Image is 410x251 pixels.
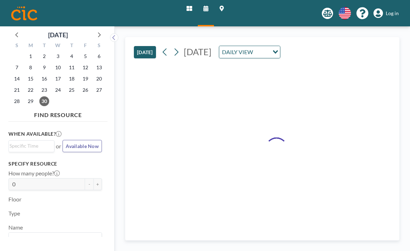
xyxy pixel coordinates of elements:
[80,63,90,72] span: Friday, September 12, 2025
[8,109,108,118] h4: FIND RESOURCE
[67,51,77,61] span: Thursday, September 4, 2025
[67,63,77,72] span: Thursday, September 11, 2025
[65,41,78,51] div: T
[9,142,50,150] input: Search for option
[48,30,68,40] div: [DATE]
[8,196,21,203] label: Floor
[11,6,37,20] img: organization-logo
[39,96,49,106] span: Tuesday, September 30, 2025
[67,85,77,95] span: Thursday, September 25, 2025
[9,141,54,151] div: Search for option
[78,41,92,51] div: F
[26,74,35,84] span: Monday, September 15, 2025
[386,10,399,17] span: Log in
[80,85,90,95] span: Friday, September 26, 2025
[94,85,104,95] span: Saturday, September 27, 2025
[26,63,35,72] span: Monday, September 8, 2025
[373,8,399,18] a: Log in
[63,140,102,152] button: Available Now
[53,74,63,84] span: Wednesday, September 17, 2025
[26,51,35,61] span: Monday, September 1, 2025
[184,46,211,57] span: [DATE]
[53,85,63,95] span: Wednesday, September 24, 2025
[39,51,49,61] span: Tuesday, September 2, 2025
[219,46,280,58] div: Search for option
[221,47,254,57] span: DAILY VIEW
[85,178,93,190] button: -
[8,161,102,167] h3: Specify resource
[8,170,60,177] label: How many people?
[26,96,35,106] span: Monday, September 29, 2025
[12,74,22,84] span: Sunday, September 14, 2025
[255,47,268,57] input: Search for option
[8,210,20,217] label: Type
[53,51,63,61] span: Wednesday, September 3, 2025
[94,74,104,84] span: Saturday, September 20, 2025
[24,41,38,51] div: M
[51,41,65,51] div: W
[92,41,106,51] div: S
[12,96,22,106] span: Sunday, September 28, 2025
[12,85,22,95] span: Sunday, September 21, 2025
[39,85,49,95] span: Tuesday, September 23, 2025
[8,224,23,231] label: Name
[38,41,51,51] div: T
[93,178,102,190] button: +
[10,41,24,51] div: S
[39,74,49,84] span: Tuesday, September 16, 2025
[80,74,90,84] span: Friday, September 19, 2025
[94,63,104,72] span: Saturday, September 13, 2025
[9,233,102,245] div: Search for option
[12,63,22,72] span: Sunday, September 7, 2025
[53,63,63,72] span: Wednesday, September 10, 2025
[39,63,49,72] span: Tuesday, September 9, 2025
[67,74,77,84] span: Thursday, September 18, 2025
[9,234,98,243] input: Search for option
[56,143,61,150] span: or
[94,51,104,61] span: Saturday, September 6, 2025
[80,51,90,61] span: Friday, September 5, 2025
[134,46,156,58] button: [DATE]
[66,143,99,149] span: Available Now
[26,85,35,95] span: Monday, September 22, 2025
